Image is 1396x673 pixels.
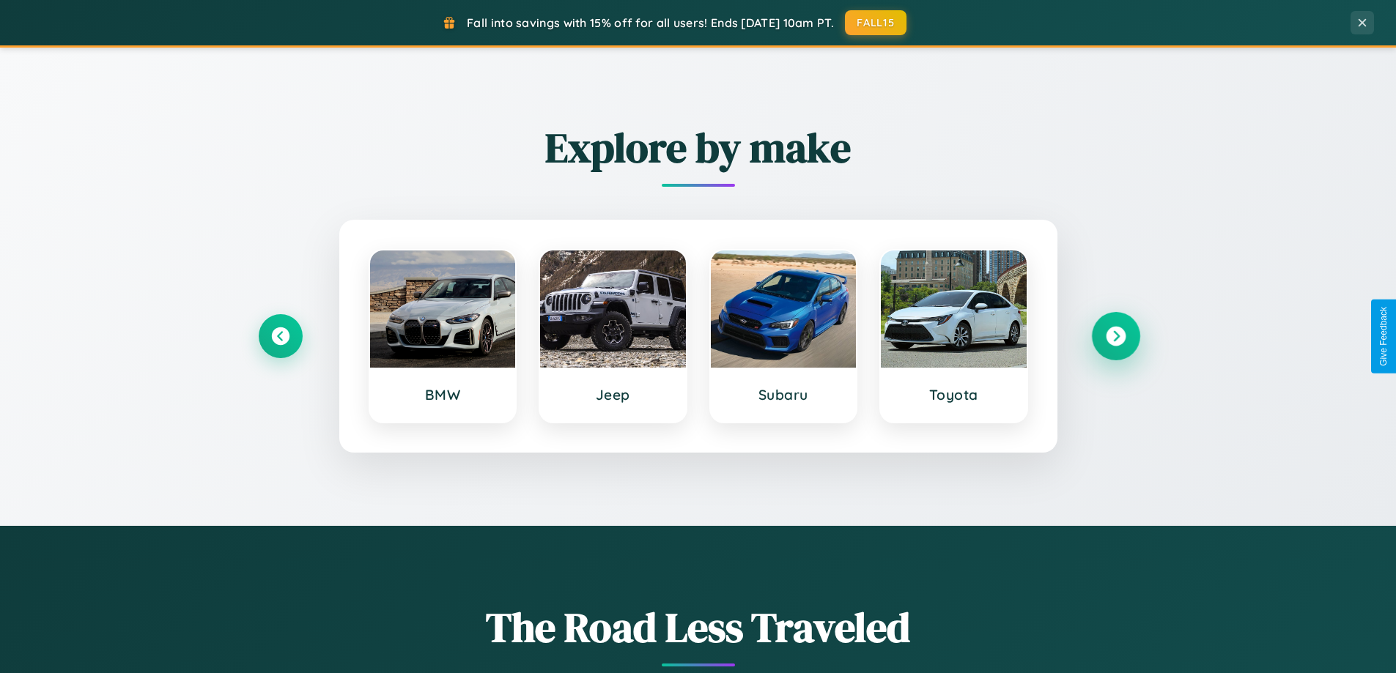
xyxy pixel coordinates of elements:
[259,599,1138,655] h1: The Road Less Traveled
[1378,307,1389,366] div: Give Feedback
[259,119,1138,176] h2: Explore by make
[467,15,834,30] span: Fall into savings with 15% off for all users! Ends [DATE] 10am PT.
[385,386,501,404] h3: BMW
[895,386,1012,404] h3: Toyota
[845,10,906,35] button: FALL15
[555,386,671,404] h3: Jeep
[725,386,842,404] h3: Subaru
